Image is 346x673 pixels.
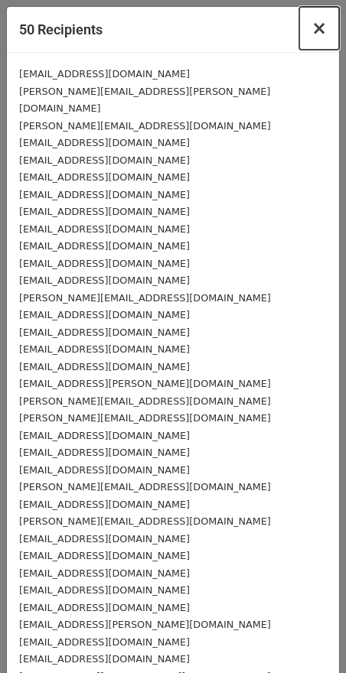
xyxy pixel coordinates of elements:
small: [EMAIL_ADDRESS][DOMAIN_NAME] [19,464,190,476]
small: [PERSON_NAME][EMAIL_ADDRESS][DOMAIN_NAME] [19,395,271,407]
small: [EMAIL_ADDRESS][DOMAIN_NAME] [19,550,190,561]
small: [EMAIL_ADDRESS][DOMAIN_NAME] [19,327,190,338]
small: [PERSON_NAME][EMAIL_ADDRESS][DOMAIN_NAME] [19,515,271,527]
small: [EMAIL_ADDRESS][DOMAIN_NAME] [19,343,190,355]
small: [PERSON_NAME][EMAIL_ADDRESS][PERSON_NAME][DOMAIN_NAME] [19,86,270,115]
small: [PERSON_NAME][EMAIL_ADDRESS][DOMAIN_NAME] [19,412,271,424]
small: [EMAIL_ADDRESS][DOMAIN_NAME] [19,447,190,458]
small: [EMAIL_ADDRESS][DOMAIN_NAME] [19,154,190,166]
small: [EMAIL_ADDRESS][DOMAIN_NAME] [19,68,190,80]
small: [EMAIL_ADDRESS][DOMAIN_NAME] [19,240,190,252]
small: [PERSON_NAME][EMAIL_ADDRESS][DOMAIN_NAME] [19,120,271,132]
small: [EMAIL_ADDRESS][DOMAIN_NAME] [19,636,190,648]
small: [EMAIL_ADDRESS][DOMAIN_NAME] [19,653,190,665]
div: 聊天小组件 [269,600,346,673]
small: [EMAIL_ADDRESS][DOMAIN_NAME] [19,533,190,545]
small: [EMAIL_ADDRESS][DOMAIN_NAME] [19,499,190,510]
small: [EMAIL_ADDRESS][DOMAIN_NAME] [19,258,190,269]
small: [EMAIL_ADDRESS][DOMAIN_NAME] [19,206,190,217]
small: [EMAIL_ADDRESS][PERSON_NAME][DOMAIN_NAME] [19,619,271,630]
small: [PERSON_NAME][EMAIL_ADDRESS][DOMAIN_NAME] [19,292,271,304]
small: [EMAIL_ADDRESS][DOMAIN_NAME] [19,275,190,286]
small: [EMAIL_ADDRESS][DOMAIN_NAME] [19,430,190,441]
h5: 50 Recipients [19,19,103,40]
button: Close [299,7,339,50]
small: [EMAIL_ADDRESS][DOMAIN_NAME] [19,309,190,320]
small: [EMAIL_ADDRESS][DOMAIN_NAME] [19,567,190,579]
small: [PERSON_NAME][EMAIL_ADDRESS][DOMAIN_NAME] [19,481,271,493]
small: [EMAIL_ADDRESS][DOMAIN_NAME] [19,223,190,235]
small: [EMAIL_ADDRESS][DOMAIN_NAME] [19,171,190,183]
iframe: Chat Widget [269,600,346,673]
small: [EMAIL_ADDRESS][DOMAIN_NAME] [19,189,190,200]
span: × [312,18,327,39]
small: [EMAIL_ADDRESS][DOMAIN_NAME] [19,584,190,596]
small: [EMAIL_ADDRESS][DOMAIN_NAME] [19,602,190,613]
small: [EMAIL_ADDRESS][DOMAIN_NAME] [19,361,190,372]
small: [EMAIL_ADDRESS][PERSON_NAME][DOMAIN_NAME] [19,378,271,389]
small: [EMAIL_ADDRESS][DOMAIN_NAME] [19,137,190,148]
